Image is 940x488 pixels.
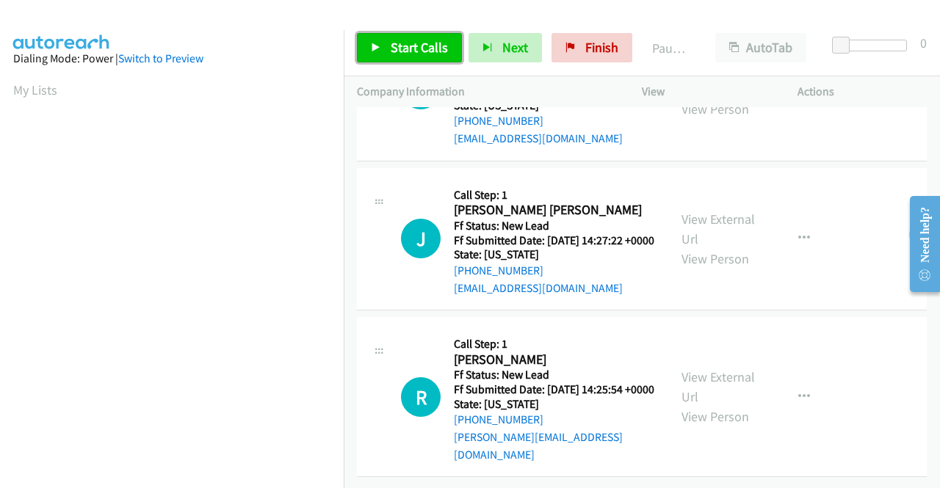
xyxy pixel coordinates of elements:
[681,211,755,247] a: View External Url
[642,83,771,101] p: View
[681,408,749,425] a: View Person
[454,352,650,368] h2: [PERSON_NAME]
[798,83,927,101] p: Actions
[898,186,940,302] iframe: Resource Center
[469,33,542,62] button: Next
[454,247,654,262] h5: State: [US_STATE]
[454,397,655,412] h5: State: [US_STATE]
[454,202,650,219] h2: [PERSON_NAME] [PERSON_NAME]
[454,188,654,203] h5: Call Step: 1
[454,382,655,397] h5: Ff Submitted Date: [DATE] 14:25:54 +0000
[454,337,655,352] h5: Call Step: 1
[454,281,623,295] a: [EMAIL_ADDRESS][DOMAIN_NAME]
[391,39,448,56] span: Start Calls
[681,368,755,405] a: View External Url
[118,51,203,65] a: Switch to Preview
[715,33,806,62] button: AutoTab
[13,81,57,98] a: My Lists
[454,114,543,128] a: [PHONE_NUMBER]
[920,33,927,53] div: 0
[652,38,689,58] p: Paused
[454,263,543,277] a: [PHONE_NUMBER]
[681,101,749,117] a: View Person
[357,83,615,101] p: Company Information
[502,39,528,56] span: Next
[401,377,441,417] div: The call is yet to be attempted
[454,233,654,248] h5: Ff Submitted Date: [DATE] 14:27:22 +0000
[13,50,330,68] div: Dialing Mode: Power |
[681,250,749,267] a: View Person
[454,219,654,233] h5: Ff Status: New Lead
[585,39,618,56] span: Finish
[454,430,623,462] a: [PERSON_NAME][EMAIL_ADDRESS][DOMAIN_NAME]
[401,377,441,417] h1: R
[454,131,623,145] a: [EMAIL_ADDRESS][DOMAIN_NAME]
[839,40,907,51] div: Delay between calls (in seconds)
[552,33,632,62] a: Finish
[401,219,441,258] h1: J
[357,33,462,62] a: Start Calls
[454,368,655,382] h5: Ff Status: New Lead
[454,412,543,426] a: [PHONE_NUMBER]
[401,219,441,258] div: The call is yet to be attempted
